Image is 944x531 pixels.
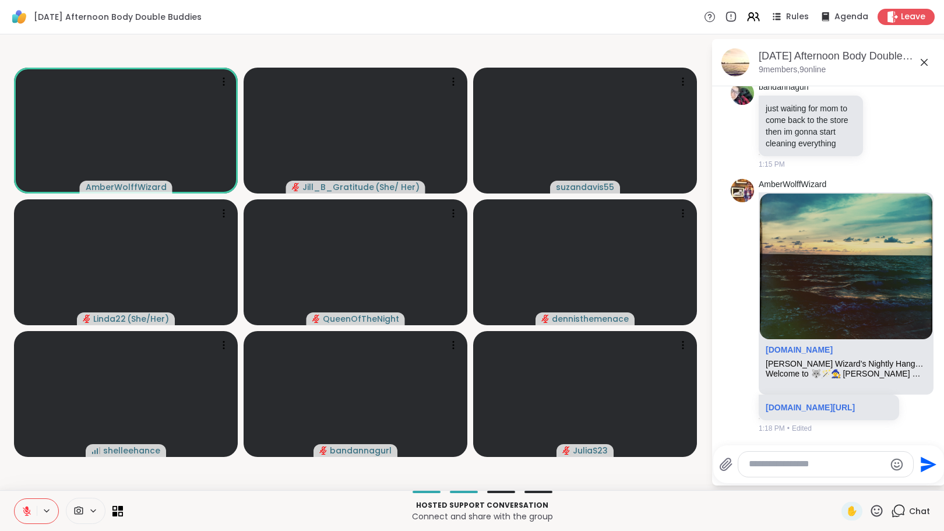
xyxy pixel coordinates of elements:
span: 1:18 PM [759,423,785,434]
span: ✋ [846,504,858,518]
span: 1:15 PM [759,159,785,170]
span: audio-muted [312,315,320,323]
span: shelleehance [103,445,160,456]
span: QueenOfTheNight [323,313,399,325]
span: audio-muted [83,315,91,323]
textarea: Type your message [749,458,885,470]
button: Emoji picker [890,458,904,472]
a: AmberWolffWizard [759,179,826,191]
a: bandannagurl [759,82,809,93]
img: https://sharewell-space-live.sfo3.digitaloceanspaces.com/user-generated/f837f3be-89e4-4695-8841-a... [731,82,754,105]
img: Monday Afternoon Body Double Buddies, Oct 13 [721,48,749,76]
p: Connect and share with the group [130,511,834,522]
div: Welcome to 🐺🪄🧙‍♀️ [PERSON_NAME] Wizard’s Hangout Den 🧙‍♀️🪄🐺 Come chill out with some good people,... [766,369,927,379]
span: AmberWolffWizard [86,181,167,193]
a: Attachment [766,345,833,354]
span: audio-muted [319,446,327,455]
span: Agenda [834,11,868,23]
img: ShareWell Logomark [9,7,29,27]
button: Send [914,451,940,477]
div: [PERSON_NAME] Wizard’s Nightly Hangout Den 🐺🪄 [766,359,927,369]
span: dennisthemenace [552,313,629,325]
span: Jill_B_Gratitude [302,181,374,193]
span: ( She/ Her ) [375,181,420,193]
span: suzandavis55 [556,181,614,193]
span: Leave [901,11,925,23]
span: [DATE] Afternoon Body Double Buddies [34,11,202,23]
span: Rules [786,11,809,23]
span: • [787,423,790,434]
span: bandannagurl [330,445,392,456]
img: Wolff Wizard’s Nightly Hangout Den 🐺🪄 [760,194,932,339]
span: ( She/Her ) [127,313,169,325]
span: JuliaS23 [573,445,608,456]
p: just waiting for mom to come back to the store then im gonna start cleaning everything [766,103,856,149]
p: 9 members, 9 online [759,64,826,76]
span: Edited [792,423,812,434]
a: [DOMAIN_NAME][URL] [766,403,855,412]
img: https://sharewell-space-live.sfo3.digitaloceanspaces.com/user-generated/9a5601ee-7e1f-42be-b53e-4... [731,179,754,202]
span: Linda22 [93,313,126,325]
span: audio-muted [292,183,300,191]
span: audio-muted [562,446,570,455]
span: audio-muted [541,315,550,323]
p: Hosted support conversation [130,500,834,511]
div: [DATE] Afternoon Body Double Buddies, [DATE] [759,49,936,64]
span: Chat [909,505,930,517]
